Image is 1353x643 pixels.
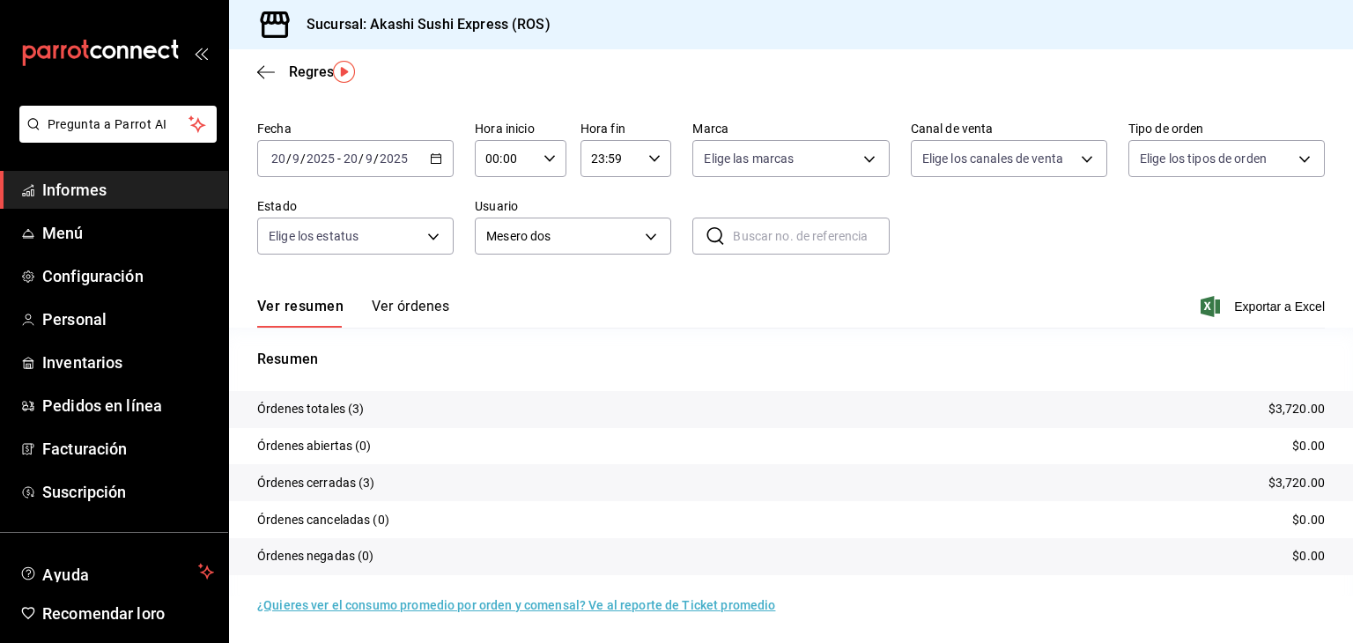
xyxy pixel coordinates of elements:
font: Pregunta a Parrot AI [48,117,167,131]
font: Elige los tipos de orden [1140,152,1267,166]
font: Hora fin [580,122,625,136]
font: Ayuda [42,565,90,584]
input: -- [292,152,300,166]
button: abrir_cajón_menú [194,46,208,60]
font: $0.00 [1292,439,1325,453]
input: -- [343,152,359,166]
font: Elige los canales de venta [922,152,1063,166]
font: ¿Quieres ver el consumo promedio por orden y comensal? Ve al reporte de Ticket promedio [257,598,775,612]
font: Inventarios [42,353,122,372]
font: / [286,152,292,166]
a: Pregunta a Parrot AI [12,128,217,146]
font: Informes [42,181,107,199]
div: pestañas de navegación [257,297,449,328]
font: Menú [42,224,84,242]
font: / [359,152,364,166]
font: Configuración [42,267,144,285]
font: Recomendar loro [42,604,165,623]
font: Mesero dos [486,229,551,243]
font: Órdenes abiertas (0) [257,439,372,453]
font: Resumen [257,351,318,367]
button: Pregunta a Parrot AI [19,106,217,143]
font: Fecha [257,122,292,136]
font: Órdenes negadas (0) [257,549,374,563]
font: Órdenes canceladas (0) [257,513,389,527]
font: Tipo de orden [1128,122,1204,136]
font: Regresar [289,63,347,80]
font: Canal de venta [911,122,994,136]
font: $3,720.00 [1268,402,1325,416]
font: / [300,152,306,166]
button: Exportar a Excel [1204,296,1325,317]
input: ---- [306,152,336,166]
font: Pedidos en línea [42,396,162,415]
font: $3,720.00 [1268,476,1325,490]
font: / [373,152,379,166]
font: Exportar a Excel [1234,299,1325,314]
font: Ver órdenes [372,298,449,314]
font: Órdenes totales (3) [257,402,365,416]
input: Buscar no. de referencia [733,218,889,254]
font: Facturación [42,440,127,458]
font: Marca [692,122,728,136]
font: Órdenes cerradas (3) [257,476,375,490]
img: Marcador de información sobre herramientas [333,61,355,83]
font: Usuario [475,199,518,213]
input: -- [365,152,373,166]
font: $0.00 [1292,513,1325,527]
font: Hora inicio [475,122,534,136]
font: Elige las marcas [704,152,794,166]
font: Ver resumen [257,298,344,314]
button: Regresar [257,63,347,80]
font: Personal [42,310,107,329]
font: Elige los estatus [269,229,359,243]
font: $0.00 [1292,549,1325,563]
font: Sucursal: Akashi Sushi Express (ROS) [307,16,551,33]
font: Estado [257,199,297,213]
font: Suscripción [42,483,126,501]
input: -- [270,152,286,166]
input: ---- [379,152,409,166]
font: - [337,152,341,166]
